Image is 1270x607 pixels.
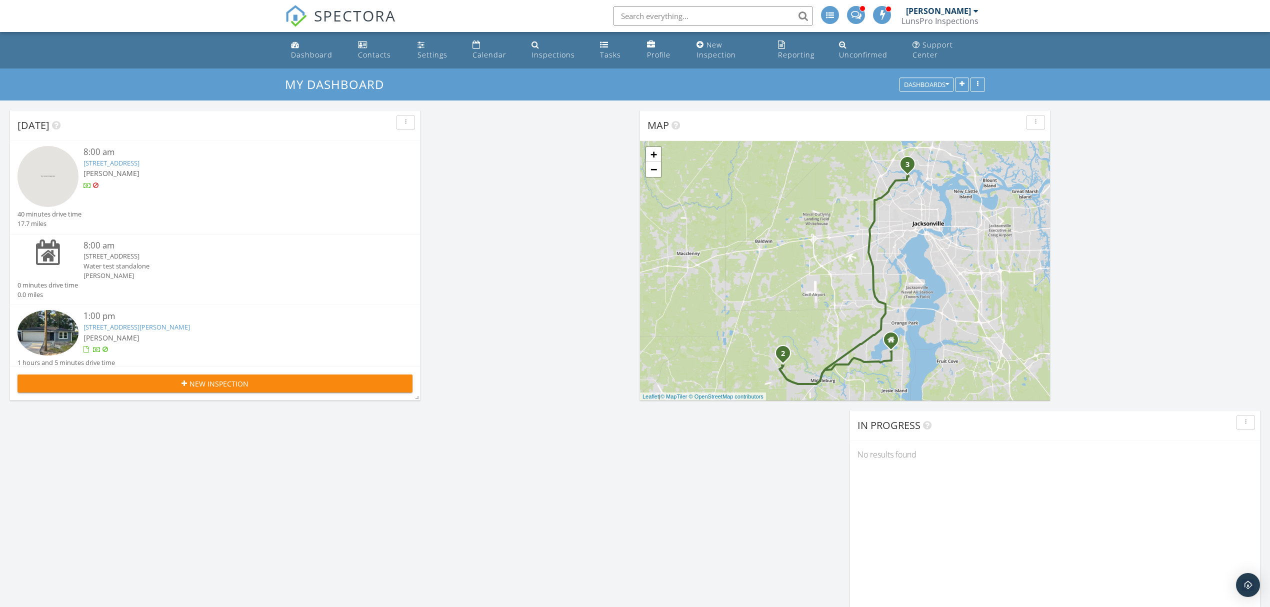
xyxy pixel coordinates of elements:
[839,50,887,59] div: Unconfirmed
[692,36,766,64] a: New Inspection
[17,358,115,367] div: 1 hours and 5 minutes drive time
[358,50,391,59] div: Contacts
[17,146,412,228] a: 8:00 am [STREET_ADDRESS] [PERSON_NAME] 40 minutes drive time 17.7 miles
[83,261,380,271] div: Water test standalone
[646,162,661,177] a: Zoom out
[908,36,983,64] a: Support Center
[83,146,380,158] div: 8:00 am
[413,36,460,64] a: Settings
[781,350,785,357] i: 2
[17,374,412,392] button: New Inspection
[642,393,659,399] a: Leaflet
[696,40,736,59] div: New Inspection
[17,290,78,299] div: 0.0 miles
[17,219,81,228] div: 17.7 miles
[647,118,669,132] span: Map
[912,40,953,59] div: Support Center
[287,36,346,64] a: Dashboard
[850,441,1260,468] div: No results found
[596,36,635,64] a: Tasks
[83,271,380,280] div: [PERSON_NAME]
[17,280,78,290] div: 0 minutes drive time
[83,333,139,342] span: [PERSON_NAME]
[189,378,248,389] span: New Inspection
[472,50,506,59] div: Calendar
[285,76,392,92] a: My Dashboard
[83,251,380,261] div: [STREET_ADDRESS]
[291,50,332,59] div: Dashboard
[643,36,684,64] a: Profile
[17,146,78,207] img: streetview
[613,6,813,26] input: Search everything...
[901,16,978,26] div: LunsPro Inspections
[83,168,139,178] span: [PERSON_NAME]
[527,36,588,64] a: Inspections
[907,164,913,170] div: 2362 Jayson Ave , Jacksonville, FL 32208
[285,5,307,27] img: The Best Home Inspection Software - Spectora
[17,209,81,219] div: 40 minutes drive time
[783,353,789,359] div: 1861 Openwoods Rd, Middleburg, FL 32068
[660,393,687,399] a: © MapTiler
[646,147,661,162] a: Zoom in
[835,36,900,64] a: Unconfirmed
[417,50,447,59] div: Settings
[647,50,670,59] div: Profile
[17,310,412,377] a: 1:00 pm [STREET_ADDRESS][PERSON_NAME] [PERSON_NAME] 1 hours and 5 minutes drive time 37.3 miles
[778,50,814,59] div: Reporting
[17,118,49,132] span: [DATE]
[905,161,909,168] i: 3
[689,393,763,399] a: © OpenStreetMap contributors
[83,239,380,252] div: 8:00 am
[83,310,380,322] div: 1:00 pm
[906,6,971,16] div: [PERSON_NAME]
[83,322,190,331] a: [STREET_ADDRESS][PERSON_NAME]
[17,310,78,355] img: 9386129%2Freports%2F4ba75d06-2bb1-4ea5-9691-cfe077d56c32%2Fcover_photos%2FMvxb0LQdgvSSWrzNmQg1%2F...
[531,50,575,59] div: Inspections
[600,50,621,59] div: Tasks
[354,36,405,64] a: Contacts
[891,339,897,345] div: 1626 Highland View Ct, Fleming Island FL 32003
[857,418,920,432] span: In Progress
[1236,573,1260,597] div: Open Intercom Messenger
[640,392,766,401] div: |
[774,36,827,64] a: Reporting
[899,78,953,92] button: Dashboards
[17,239,412,300] a: 8:00 am [STREET_ADDRESS] Water test standalone [PERSON_NAME] 0 minutes drive time 0.0 miles
[468,36,519,64] a: Calendar
[83,158,139,167] a: [STREET_ADDRESS]
[314,5,396,26] span: SPECTORA
[904,81,949,88] div: Dashboards
[285,13,396,34] a: SPECTORA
